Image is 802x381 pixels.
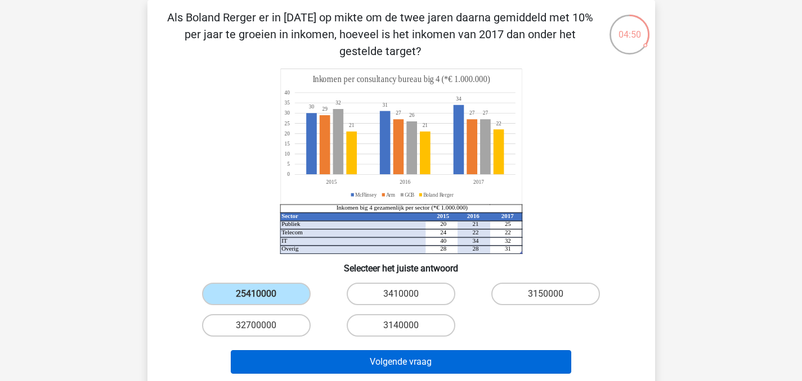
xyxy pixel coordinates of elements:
[482,110,488,116] tspan: 27
[326,179,483,185] tspan: 201520162017
[231,350,571,374] button: Volgende vraag
[284,120,290,126] tspan: 25
[409,112,414,119] tspan: 26
[472,229,478,235] tspan: 22
[440,220,446,227] tspan: 20
[281,212,298,219] tspan: Sector
[348,122,427,129] tspan: 2121
[347,314,455,337] label: 3140000
[335,99,341,106] tspan: 32
[386,191,395,198] tspan: Arm
[322,106,327,112] tspan: 29
[284,110,290,116] tspan: 30
[405,191,415,198] tspan: GCB
[496,120,501,126] tspan: 22
[287,161,290,167] tspan: 5
[312,74,490,85] tspan: Inkomen per consultancy bureau big 4 (*€ 1.000.000)
[472,245,478,252] tspan: 28
[284,99,290,106] tspan: 35
[504,229,510,235] tspan: 22
[504,237,510,244] tspan: 32
[281,220,301,227] tspan: Publiek
[202,314,311,337] label: 32700000
[355,191,377,198] tspan: McFlinsey
[456,96,462,102] tspan: 34
[491,283,600,305] label: 3150000
[165,254,637,274] h6: Selecteer het juiste antwoord
[284,140,290,147] tspan: 15
[440,229,446,235] tspan: 24
[396,110,474,116] tspan: 2727
[504,245,510,252] tspan: 31
[165,9,595,60] p: Als Boland Rerger er in [DATE] op mikte om de twee jaren daarna gemiddeld met 10% per jaar te gro...
[281,237,288,244] tspan: IT
[347,283,455,305] label: 3410000
[472,237,478,244] tspan: 34
[284,151,290,157] tspan: 10
[423,191,454,198] tspan: Boland Rerger
[308,103,314,110] tspan: 30
[501,212,513,219] tspan: 2017
[281,229,303,235] tspan: Telecom
[440,237,446,244] tspan: 40
[440,245,446,252] tspan: 28
[284,89,290,96] tspan: 40
[287,171,290,178] tspan: 0
[504,220,510,227] tspan: 25
[472,220,478,227] tspan: 21
[437,212,449,219] tspan: 2015
[281,245,299,252] tspan: Overig
[382,102,388,108] tspan: 31
[336,204,468,211] tspan: Inkomen big 4 gezamenlijk per sector (*€ 1.000.000)
[202,283,311,305] label: 25410000
[608,13,651,42] div: 04:50
[467,212,479,219] tspan: 2016
[284,130,290,137] tspan: 20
